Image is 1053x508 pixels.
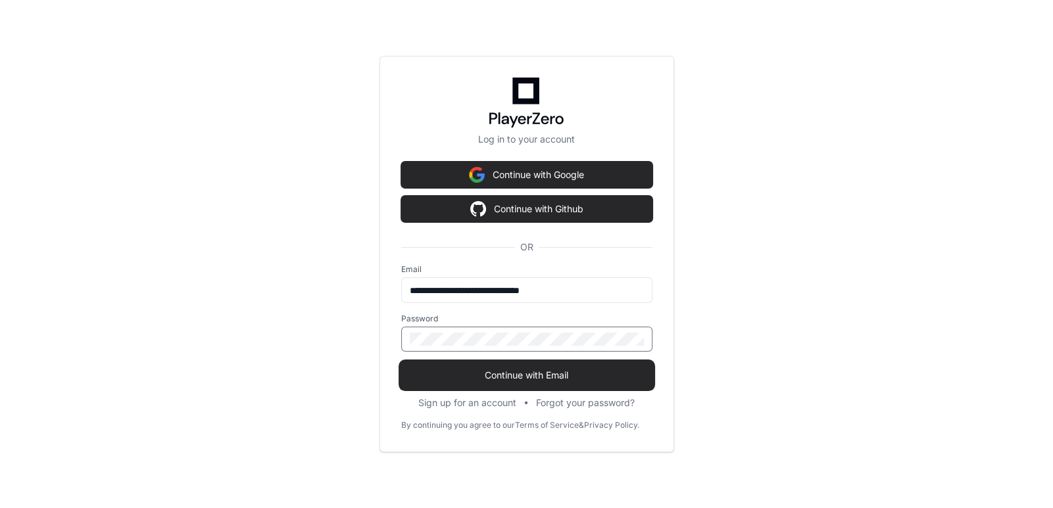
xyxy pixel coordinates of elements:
span: OR [515,241,539,254]
div: By continuing you agree to our [401,420,515,430]
a: Privacy Policy. [584,420,639,430]
p: Log in to your account [401,133,652,146]
button: Sign up for an account [418,396,516,409]
img: Sign in with google [469,162,485,188]
span: Continue with Email [401,369,652,382]
label: Password [401,313,652,324]
label: Email [401,264,652,275]
div: & [579,420,584,430]
button: Continue with Google [401,162,652,188]
a: Terms of Service [515,420,579,430]
button: Continue with Email [401,362,652,388]
button: Forgot your password? [536,396,635,409]
button: Continue with Github [401,196,652,222]
img: Sign in with google [470,196,486,222]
